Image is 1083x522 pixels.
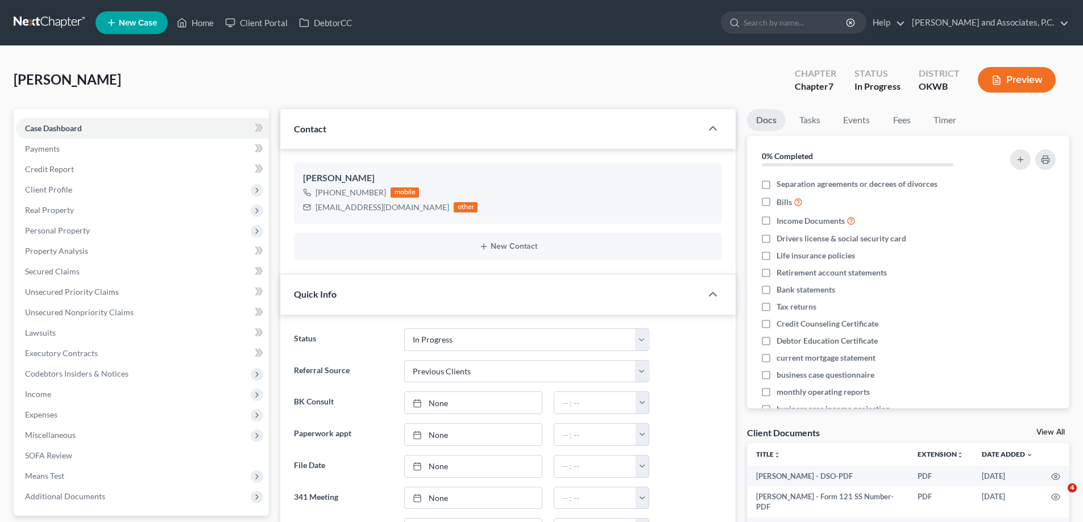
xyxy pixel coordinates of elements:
span: Retirement account statements [777,267,887,278]
a: View All [1036,428,1065,436]
button: Preview [978,67,1056,93]
span: Unsecured Priority Claims [25,287,119,297]
a: Date Added expand_more [982,450,1033,458]
span: Separation agreements or decrees of divorces [777,178,937,190]
a: Unsecured Nonpriority Claims [16,302,269,323]
td: [DATE] [973,486,1042,517]
span: Payments [25,144,60,153]
span: Quick Info [294,289,337,299]
span: Property Analysis [25,246,88,256]
span: [PERSON_NAME] [14,71,121,87]
a: Credit Report [16,159,269,179]
div: mobile [391,187,419,198]
span: Personal Property [25,225,90,235]
span: business case income projection [777,403,890,415]
td: [DATE] [973,466,1042,486]
div: District [919,67,960,80]
span: monthly operating reports [777,386,870,398]
span: Codebtors Insiders & Notices [25,369,128,378]
div: other [454,202,478,212]
label: Referral Source [288,360,398,383]
a: None [405,392,542,414]
i: expand_more [1026,452,1033,458]
span: Means Test [25,471,64,481]
td: [PERSON_NAME] - Form 121 SS Number-PDF [747,486,908,517]
div: [PERSON_NAME] [303,172,713,185]
div: OKWB [919,80,960,93]
span: SOFA Review [25,450,72,460]
span: Lawsuits [25,328,56,337]
a: Tasks [790,109,829,131]
span: Unsecured Nonpriority Claims [25,307,134,317]
td: PDF [908,486,973,517]
span: Secured Claims [25,266,80,276]
span: Income Documents [777,215,845,227]
span: Client Profile [25,185,72,194]
a: Docs [747,109,786,131]
span: Life insurance policies [777,250,855,261]
label: Status [288,328,398,351]
i: unfold_more [774,452,781,458]
div: In Progress [854,80,901,93]
strong: 0% Completed [762,151,813,161]
input: -- : -- [554,392,636,414]
a: Help [867,12,905,33]
a: None [405,487,542,509]
input: -- : -- [554,456,636,477]
a: SOFA Review [16,445,269,466]
span: Credit Report [25,164,74,174]
span: Debtor Education Certificate [777,335,878,346]
a: Titleunfold_more [756,450,781,458]
a: Payments [16,139,269,159]
label: File Date [288,455,398,478]
a: DebtorCC [293,12,358,33]
a: Extensionunfold_more [918,450,964,458]
a: Lawsuits [16,323,269,343]
td: [PERSON_NAME] - DSO-PDF [747,466,908,486]
span: Tax returns [777,301,816,312]
a: Home [171,12,219,33]
div: [PHONE_NUMBER] [316,187,386,198]
span: Drivers license & social security card [777,233,906,244]
label: Paperwork appt [288,423,398,446]
div: Client Documents [747,427,820,439]
a: None [405,456,542,477]
a: Case Dashboard [16,118,269,139]
input: -- : -- [554,487,636,509]
span: 7 [828,81,833,91]
a: Secured Claims [16,261,269,282]
button: New Contact [303,242,713,251]
span: Miscellaneous [25,430,76,440]
div: [EMAIL_ADDRESS][DOMAIN_NAME] [316,202,449,213]
span: Expenses [25,410,57,419]
a: Fees [883,109,920,131]
td: PDF [908,466,973,486]
a: Property Analysis [16,241,269,261]
iframe: Intercom live chat [1044,483,1072,511]
div: Chapter [795,67,836,80]
input: -- : -- [554,424,636,445]
label: 341 Meeting [288,487,398,510]
a: None [405,424,542,445]
a: Executory Contracts [16,343,269,364]
label: BK Consult [288,391,398,414]
span: Additional Documents [25,491,105,501]
span: Real Property [25,205,74,215]
a: Timer [924,109,965,131]
a: [PERSON_NAME] and Associates, P.C. [906,12,1069,33]
input: Search by name... [744,12,848,33]
span: Executory Contracts [25,348,98,358]
span: Bills [777,197,792,208]
span: Case Dashboard [25,123,82,133]
div: Chapter [795,80,836,93]
span: 4 [1068,483,1077,492]
span: Income [25,389,51,399]
span: Contact [294,123,326,134]
a: Client Portal [219,12,293,33]
a: Events [834,109,879,131]
span: Credit Counseling Certificate [777,318,878,329]
div: Status [854,67,901,80]
span: business case questionnaire [777,369,874,381]
span: New Case [119,19,157,27]
span: Bank statements [777,284,835,295]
